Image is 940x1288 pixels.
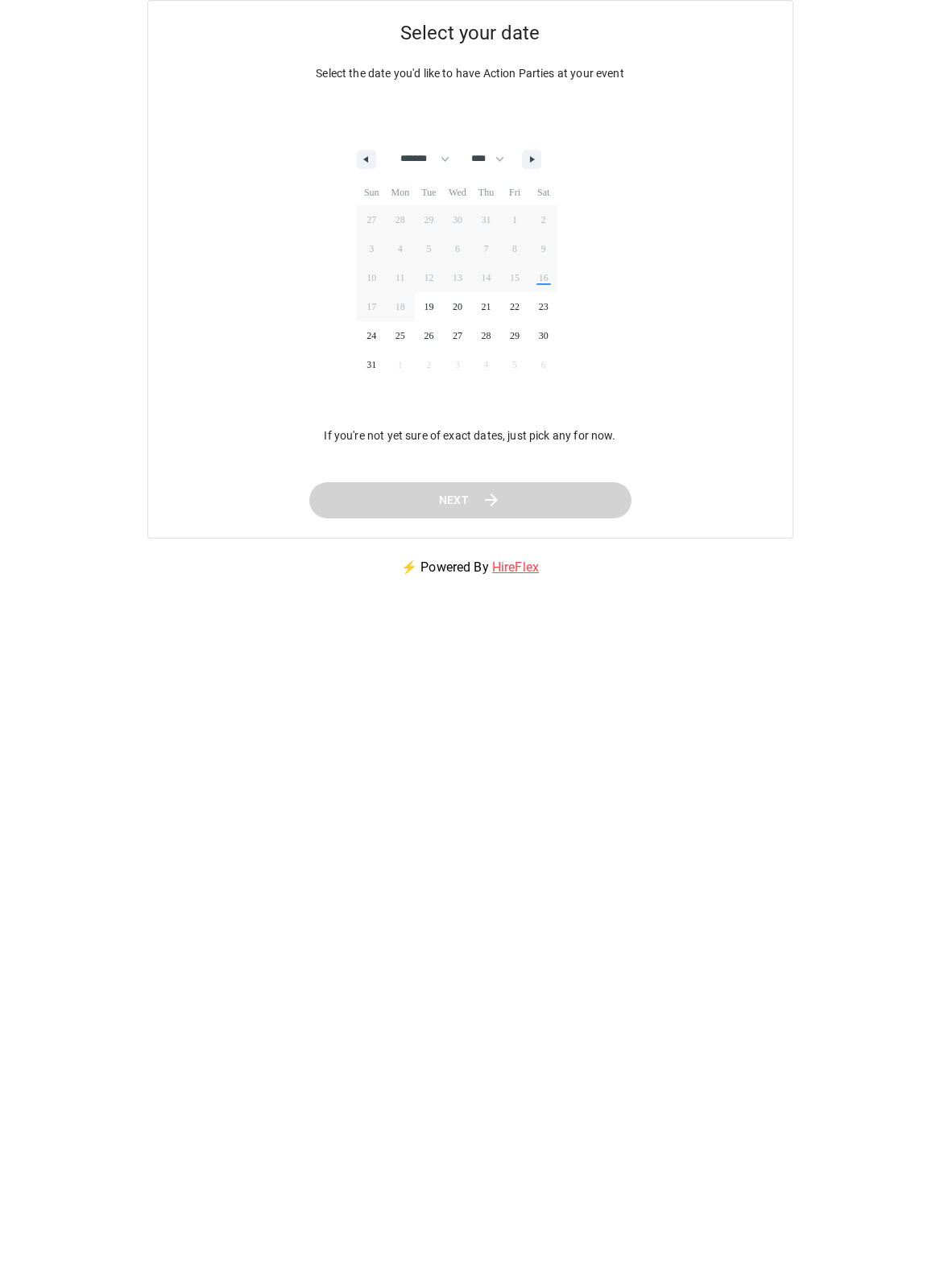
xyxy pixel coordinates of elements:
[529,263,558,292] button: 16
[500,292,529,321] button: 22
[453,292,462,321] span: 20
[510,292,520,321] span: 22
[541,234,546,263] span: 9
[369,234,374,263] span: 3
[443,234,472,263] button: 6
[424,292,433,321] span: 19
[324,427,615,444] p: If you're not yet sure of exact dates, just pick any for now.
[357,263,386,292] button: 10
[398,234,403,263] span: 4
[529,321,558,350] button: 30
[382,539,558,597] p: ⚡ Powered By
[148,1,793,65] h5: Select your date
[512,205,517,234] span: 1
[455,234,460,263] span: 6
[484,234,489,263] span: 7
[415,321,444,350] button: 26
[386,263,415,292] button: 11
[424,263,433,292] span: 12
[415,292,444,321] button: 19
[443,180,472,205] span: Wed
[386,234,415,263] button: 4
[415,180,444,205] span: Tue
[500,205,529,234] button: 1
[500,263,529,292] button: 15
[482,263,491,292] span: 14
[539,292,549,321] span: 23
[529,234,558,263] button: 9
[512,234,517,263] span: 8
[357,350,386,379] button: 31
[386,321,415,350] button: 25
[539,321,549,350] span: 30
[366,292,376,321] span: 17
[510,321,520,350] span: 29
[529,180,558,205] span: Sat
[472,321,501,350] button: 28
[424,321,433,350] span: 26
[309,482,631,518] button: Next
[541,205,546,234] span: 2
[482,321,491,350] span: 28
[453,321,462,350] span: 27
[357,321,386,350] button: 24
[357,292,386,321] button: 17
[415,234,444,263] button: 5
[472,292,501,321] button: 21
[366,263,376,292] span: 10
[529,205,558,234] button: 2
[366,321,376,350] span: 24
[510,263,520,292] span: 15
[395,292,405,321] span: 18
[357,234,386,263] button: 3
[472,180,501,205] span: Thu
[482,292,491,321] span: 21
[386,180,415,205] span: Mon
[500,234,529,263] button: 8
[472,234,501,263] button: 7
[443,263,472,292] button: 13
[148,65,793,81] p: Select the date you'd like to have Action Parties at your event
[395,321,405,350] span: 25
[386,292,415,321] button: 18
[366,350,376,379] span: 31
[443,292,472,321] button: 20
[472,263,501,292] button: 14
[357,180,386,205] span: Sun
[529,292,558,321] button: 23
[500,180,529,205] span: Fri
[439,490,470,510] span: Next
[453,263,462,292] span: 13
[492,559,539,575] a: HireFlex
[500,321,529,350] button: 29
[415,263,444,292] button: 12
[443,321,472,350] button: 27
[539,263,549,292] span: 16
[426,234,431,263] span: 5
[395,263,405,292] span: 11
